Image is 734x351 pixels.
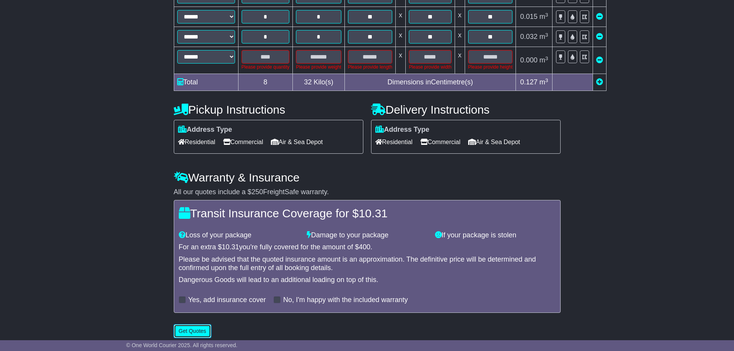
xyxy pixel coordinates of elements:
h4: Pickup Instructions [174,103,363,116]
div: For an extra $ you're fully covered for the amount of $ . [179,243,556,252]
td: Kilo(s) [293,74,344,91]
sup: 3 [545,55,548,61]
span: 250 [252,188,263,196]
div: Please provide width [409,64,452,71]
span: 0.000 [520,56,537,64]
td: x [396,27,406,47]
span: Residential [178,136,215,148]
span: 400 [359,243,370,251]
sup: 3 [545,12,548,18]
span: m [539,56,548,64]
sup: 3 [545,77,548,83]
h4: Warranty & Insurance [174,171,561,184]
div: Please provide weight [296,64,341,71]
td: x [455,47,465,74]
td: Total [174,74,238,91]
span: m [539,78,548,86]
span: 0.032 [520,33,537,40]
span: © One World Courier 2025. All rights reserved. [126,342,238,348]
span: 32 [304,78,312,86]
td: x [396,7,406,27]
span: Air & Sea Depot [271,136,323,148]
span: m [539,33,548,40]
div: All our quotes include a $ FreightSafe warranty. [174,188,561,196]
div: Please provide quantity [242,64,290,71]
span: Commercial [420,136,460,148]
span: m [539,13,548,20]
span: Residential [375,136,413,148]
label: Yes, add insurance cover [188,296,266,304]
span: 0.127 [520,78,537,86]
span: Air & Sea Depot [468,136,520,148]
span: Commercial [223,136,263,148]
td: x [455,27,465,47]
h4: Delivery Instructions [371,103,561,116]
div: Dangerous Goods will lead to an additional loading on top of this. [179,276,556,284]
div: Damage to your package [303,231,431,240]
div: Please provide height [468,64,512,71]
label: Address Type [178,126,232,134]
a: Remove this item [596,56,603,64]
div: Please provide length [348,64,392,71]
label: No, I'm happy with the included warranty [283,296,408,304]
span: 0.015 [520,13,537,20]
button: Get Quotes [174,324,212,338]
td: x [396,47,406,74]
div: If your package is stolen [431,231,559,240]
sup: 3 [545,32,548,38]
span: 10.31 [359,207,388,220]
td: 8 [238,74,293,91]
a: Remove this item [596,33,603,40]
div: Loss of your package [175,231,303,240]
label: Address Type [375,126,430,134]
a: Add new item [596,78,603,86]
div: Please be advised that the quoted insurance amount is an approximation. The definitive price will... [179,255,556,272]
span: 10.31 [222,243,239,251]
td: x [455,7,465,27]
a: Remove this item [596,13,603,20]
h4: Transit Insurance Coverage for $ [179,207,556,220]
td: Dimensions in Centimetre(s) [344,74,516,91]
